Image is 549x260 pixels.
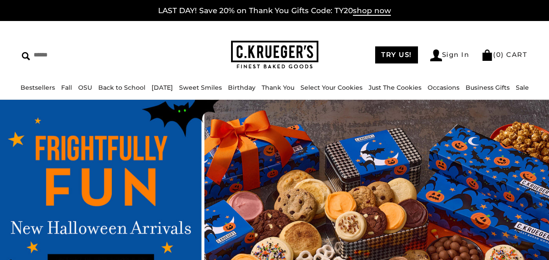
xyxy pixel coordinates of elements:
[430,49,470,61] a: Sign In
[300,84,363,91] a: Select Your Cookies
[430,49,442,61] img: Account
[61,84,72,91] a: Fall
[516,84,529,91] a: Sale
[428,84,459,91] a: Occasions
[262,84,294,91] a: Thank You
[481,49,493,61] img: Bag
[152,84,173,91] a: [DATE]
[496,50,501,59] span: 0
[231,41,318,69] img: C.KRUEGER'S
[158,6,391,16] a: LAST DAY! Save 20% on Thank You Gifts Code: TY20shop now
[21,84,55,91] a: Bestsellers
[369,84,421,91] a: Just The Cookies
[466,84,510,91] a: Business Gifts
[353,6,391,16] span: shop now
[78,84,92,91] a: OSU
[22,48,137,62] input: Search
[375,46,418,63] a: TRY US!
[179,84,222,91] a: Sweet Smiles
[481,50,527,59] a: (0) CART
[98,84,145,91] a: Back to School
[22,52,30,60] img: Search
[228,84,256,91] a: Birthday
